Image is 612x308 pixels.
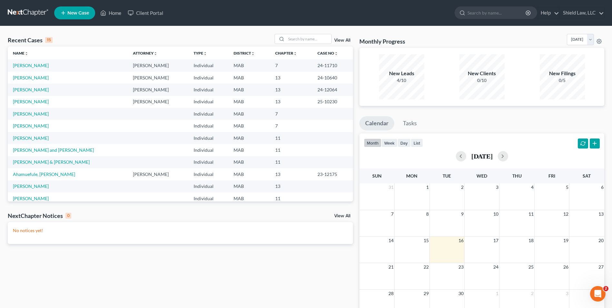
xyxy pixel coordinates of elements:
div: 0 [65,213,71,219]
td: MAB [228,108,270,120]
td: 13 [270,180,312,192]
td: 13 [270,72,312,84]
i: unfold_more [154,52,157,56]
div: 0/10 [459,77,505,84]
a: [PERSON_NAME] [13,196,49,201]
div: 0/5 [540,77,585,84]
a: Nameunfold_more [13,51,28,56]
td: 7 [270,59,312,71]
td: 25-10230 [312,96,353,108]
td: Individual [188,84,228,96]
a: Home [97,7,125,19]
span: 3 [565,290,569,297]
span: 12 [563,210,569,218]
span: 20 [598,237,604,244]
i: unfold_more [293,52,297,56]
span: 14 [388,237,394,244]
span: 10 [493,210,499,218]
td: Individual [188,156,228,168]
input: Search by name... [467,7,527,19]
div: New Clients [459,70,505,77]
td: Individual [188,132,228,144]
a: [PERSON_NAME] [13,87,49,92]
span: 7 [390,210,394,218]
iframe: Intercom live chat [590,286,606,302]
span: 21 [388,263,394,271]
div: 15 [45,37,53,43]
span: New Case [67,11,89,15]
span: 28 [388,290,394,297]
span: 22 [423,263,429,271]
span: 15 [423,237,429,244]
td: Individual [188,144,228,156]
input: Search by name... [286,34,331,44]
span: 29 [423,290,429,297]
td: Individual [188,180,228,192]
td: Individual [188,168,228,180]
a: Typeunfold_more [194,51,207,56]
td: 13 [270,168,312,180]
span: 8 [426,210,429,218]
a: Ahamuefule, [PERSON_NAME] [13,171,75,177]
td: MAB [228,132,270,144]
span: 16 [458,237,464,244]
td: 13 [270,84,312,96]
span: Thu [512,173,522,179]
td: [PERSON_NAME] [128,72,188,84]
h2: [DATE] [471,153,493,159]
span: 5 [565,183,569,191]
span: 1 [495,290,499,297]
a: Help [537,7,559,19]
div: 4/10 [379,77,424,84]
td: Individual [188,72,228,84]
h3: Monthly Progress [359,37,405,45]
td: [PERSON_NAME] [128,96,188,108]
a: [PERSON_NAME] [13,135,49,141]
span: 2 [460,183,464,191]
td: MAB [228,144,270,156]
a: Tasks [397,116,423,130]
td: MAB [228,180,270,192]
span: 9 [460,210,464,218]
span: 27 [598,263,604,271]
div: New Filings [540,70,585,77]
button: day [397,139,411,147]
a: [PERSON_NAME] and [PERSON_NAME] [13,147,94,153]
div: Recent Cases [8,36,53,44]
a: Chapterunfold_more [275,51,297,56]
i: unfold_more [25,52,28,56]
td: 13 [270,96,312,108]
button: list [411,139,423,147]
a: [PERSON_NAME] [13,63,49,68]
td: MAB [228,96,270,108]
a: [PERSON_NAME] & [PERSON_NAME] [13,159,90,165]
span: 30 [458,290,464,297]
span: 17 [493,237,499,244]
td: MAB [228,168,270,180]
a: Calendar [359,116,394,130]
span: 2 [530,290,534,297]
span: Sun [372,173,382,179]
span: 2 [603,286,608,291]
td: MAB [228,59,270,71]
span: 4 [530,183,534,191]
a: Districtunfold_more [234,51,255,56]
td: 11 [270,156,312,168]
td: Individual [188,108,228,120]
a: Case Nounfold_more [317,51,338,56]
td: 11 [270,132,312,144]
td: Individual [188,59,228,71]
a: [PERSON_NAME] [13,123,49,128]
span: Wed [477,173,487,179]
span: 18 [528,237,534,244]
span: Mon [406,173,417,179]
td: MAB [228,84,270,96]
td: [PERSON_NAME] [128,84,188,96]
a: Shield Law, LLC [560,7,604,19]
td: 23-12175 [312,168,353,180]
td: 7 [270,108,312,120]
td: Individual [188,120,228,132]
td: MAB [228,120,270,132]
span: 11 [528,210,534,218]
a: [PERSON_NAME] [13,111,49,117]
